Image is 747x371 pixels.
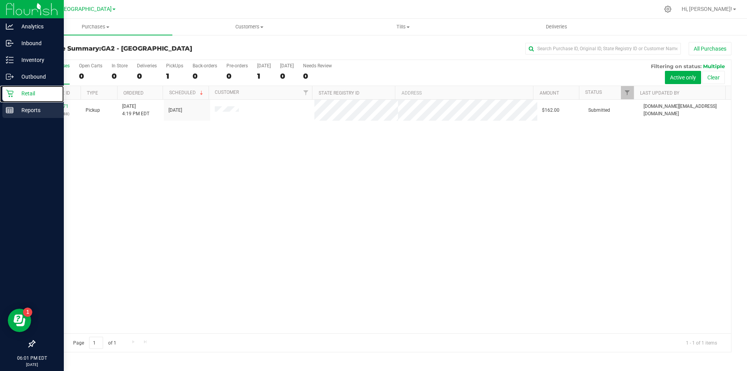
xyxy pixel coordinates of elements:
[226,63,248,69] div: Pre-orders
[542,107,559,114] span: $162.00
[14,89,60,98] p: Retail
[112,72,128,81] div: 0
[651,63,701,69] span: Filtering on status:
[172,19,326,35] a: Customers
[137,72,157,81] div: 0
[525,43,681,55] input: Search Purchase ID, Original ID, State Registry ID or Customer Name...
[6,56,14,64] inline-svg: Inventory
[680,337,723,348] span: 1 - 1 of 1 items
[89,337,103,349] input: 1
[6,39,14,47] inline-svg: Inbound
[169,90,205,95] a: Scheduled
[79,72,102,81] div: 0
[665,71,701,84] button: Active only
[303,72,332,81] div: 0
[326,19,480,35] a: Tills
[122,103,149,118] span: [DATE] 4:19 PM EDT
[79,63,102,69] div: Open Carts
[101,45,192,52] span: GA2 - [GEOGRAPHIC_DATA]
[682,6,732,12] span: Hi, [PERSON_NAME]!
[480,19,633,35] a: Deliveries
[67,337,123,349] span: Page of 1
[8,309,31,332] iframe: Resource center
[257,63,271,69] div: [DATE]
[663,5,673,13] div: Manage settings
[299,86,312,99] a: Filter
[166,63,183,69] div: PickUps
[112,63,128,69] div: In Store
[588,107,610,114] span: Submitted
[535,23,578,30] span: Deliveries
[640,90,679,96] a: Last Updated By
[215,90,239,95] a: Customer
[703,63,725,69] span: Multiple
[14,72,60,81] p: Outbound
[319,90,359,96] a: State Registry ID
[19,23,172,30] span: Purchases
[540,90,559,96] a: Amount
[303,63,332,69] div: Needs Review
[6,106,14,114] inline-svg: Reports
[280,63,294,69] div: [DATE]
[689,42,731,55] button: All Purchases
[585,90,602,95] a: Status
[621,86,634,99] a: Filter
[6,23,14,30] inline-svg: Analytics
[173,23,326,30] span: Customers
[86,107,100,114] span: Pickup
[14,105,60,115] p: Reports
[87,90,98,96] a: Type
[395,86,533,100] th: Address
[4,355,60,362] p: 06:01 PM EDT
[14,22,60,31] p: Analytics
[23,308,32,317] iframe: Resource center unread badge
[14,39,60,48] p: Inbound
[226,72,248,81] div: 0
[280,72,294,81] div: 0
[168,107,182,114] span: [DATE]
[326,23,479,30] span: Tills
[6,73,14,81] inline-svg: Outbound
[257,72,271,81] div: 1
[166,72,183,81] div: 1
[193,63,217,69] div: Back-orders
[702,71,725,84] button: Clear
[34,45,267,52] h3: Purchase Summary:
[644,103,726,118] span: [DOMAIN_NAME][EMAIL_ADDRESS][DOMAIN_NAME]
[4,362,60,367] p: [DATE]
[14,55,60,65] p: Inventory
[193,72,217,81] div: 0
[123,90,144,96] a: Ordered
[137,63,157,69] div: Deliveries
[43,6,112,12] span: GA2 - [GEOGRAPHIC_DATA]
[6,90,14,97] inline-svg: Retail
[19,19,172,35] a: Purchases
